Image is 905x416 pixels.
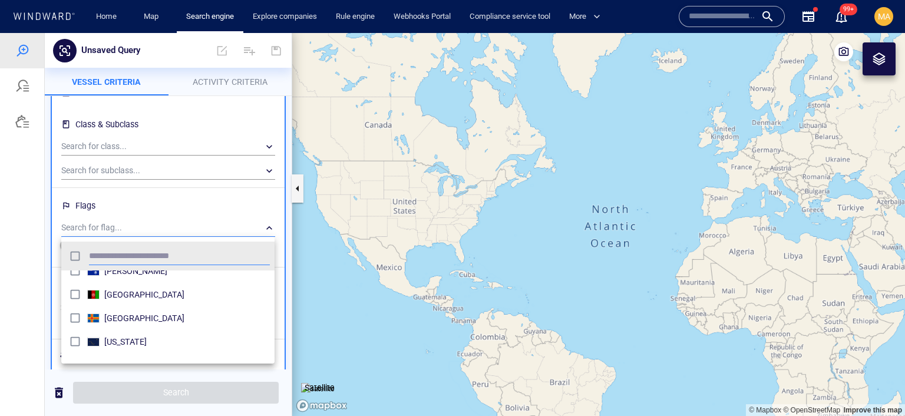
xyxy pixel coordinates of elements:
[834,9,848,24] div: Notification center
[104,302,270,316] div: Alaska
[389,6,455,27] a: Webhooks Portal
[104,255,270,269] div: Afghanistan
[104,278,270,292] div: Aland Islands
[832,7,851,26] a: 99+
[181,6,239,27] a: Search engine
[878,12,890,21] span: MA
[331,6,379,27] a: Rule engine
[104,231,270,245] span: [PERSON_NAME]
[569,10,600,24] span: More
[61,237,275,326] div: grid
[564,6,610,27] button: More
[104,278,270,292] span: [GEOGRAPHIC_DATA]
[91,6,121,27] a: Home
[104,325,270,339] div: Albania
[855,363,896,407] iframe: Chat
[104,255,270,269] span: [GEOGRAPHIC_DATA]
[834,9,848,24] button: 99+
[104,231,270,245] div: Adélie Land
[87,6,125,27] button: Home
[139,6,167,27] a: Map
[104,325,270,339] span: [GEOGRAPHIC_DATA]
[840,4,857,15] span: 99+
[872,5,896,28] button: MA
[104,302,270,316] span: [US_STATE]
[134,6,172,27] button: Map
[465,6,555,27] a: Compliance service tool
[248,6,322,27] a: Explore companies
